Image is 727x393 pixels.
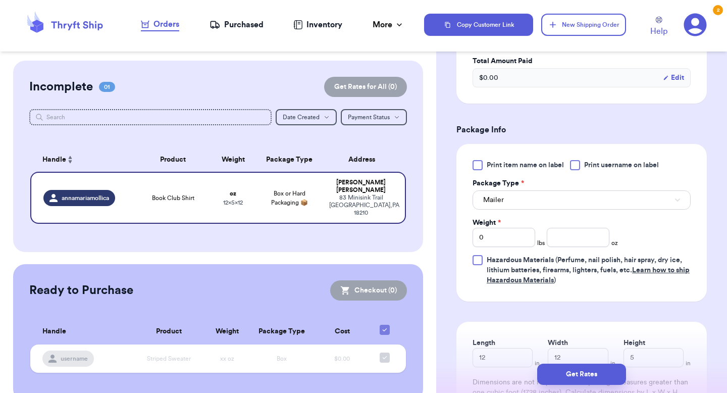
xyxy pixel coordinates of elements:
[99,82,115,92] span: 01
[324,77,407,97] button: Get Rates for All (0)
[473,218,501,228] label: Weight
[42,326,66,337] span: Handle
[473,56,691,66] label: Total Amount Paid
[135,148,211,172] th: Product
[473,178,524,188] label: Package Type
[211,148,255,172] th: Weight
[66,154,74,166] button: Sort ascending
[62,194,109,202] span: annamariamollica
[315,319,369,345] th: Cost
[210,19,264,31] a: Purchased
[277,356,287,362] span: Box
[152,194,194,202] span: Book Club Shirt
[42,155,66,165] span: Handle
[220,356,234,362] span: xx oz
[132,319,205,345] th: Product
[473,190,691,210] button: Mailer
[624,338,645,348] label: Height
[141,18,179,31] a: Orders
[29,282,133,299] h2: Ready to Purchase
[205,319,249,345] th: Weight
[650,25,667,37] span: Help
[334,356,350,362] span: $0.00
[483,195,504,205] span: Mailer
[293,19,342,31] a: Inventory
[255,148,323,172] th: Package Type
[373,19,404,31] div: More
[650,17,667,37] a: Help
[29,79,93,95] h2: Incomplete
[663,73,684,83] button: Edit
[61,355,88,363] span: username
[611,239,618,247] span: oz
[329,179,393,194] div: [PERSON_NAME] [PERSON_NAME]
[487,160,564,170] span: Print item name on label
[330,280,407,301] button: Checkout (0)
[684,13,707,36] a: 2
[541,14,626,36] button: New Shipping Order
[479,73,498,83] span: $ 0.00
[283,114,320,120] span: Date Created
[147,356,191,362] span: Striped Sweater
[276,109,337,125] button: Date Created
[29,109,272,125] input: Search
[249,319,315,345] th: Package Type
[548,338,568,348] label: Width
[456,124,707,136] h3: Package Info
[141,18,179,30] div: Orders
[487,257,554,264] span: Hazardous Materials
[713,5,723,15] div: 2
[537,364,626,385] button: Get Rates
[271,190,308,206] span: Box or Hard Packaging 📦
[473,338,495,348] label: Length
[348,114,390,120] span: Payment Status
[424,14,533,36] button: Copy Customer Link
[329,194,393,217] div: 83 Minisink Trail [GEOGRAPHIC_DATA] , PA 18210
[584,160,659,170] span: Print username on label
[341,109,407,125] button: Payment Status
[223,200,243,206] span: 12 x 5 x 12
[323,148,406,172] th: Address
[487,257,690,284] span: (Perfume, nail polish, hair spray, dry ice, lithium batteries, firearms, lighters, fuels, etc. )
[537,239,545,247] span: lbs
[230,190,236,197] strong: oz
